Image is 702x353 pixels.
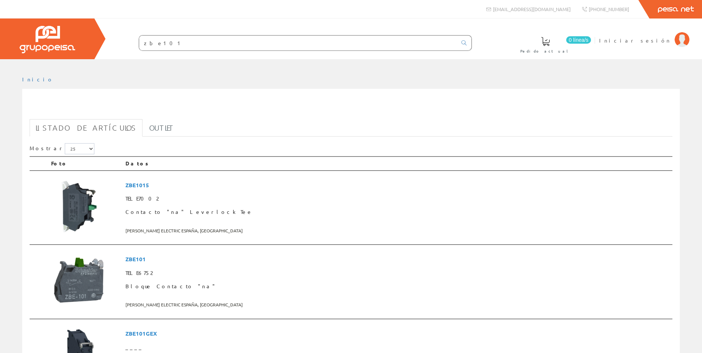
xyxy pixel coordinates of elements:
[125,225,669,237] span: [PERSON_NAME] ELECTRIC ESPAÑA, [GEOGRAPHIC_DATA]
[599,31,689,38] a: Iniciar sesión
[30,101,672,115] h1: zbe101
[589,6,629,12] span: [PHONE_NUMBER]
[493,6,571,12] span: [EMAIL_ADDRESS][DOMAIN_NAME]
[51,178,107,234] img: Foto artículo Contacto
[125,299,669,311] span: [PERSON_NAME] ELECTRIC ESPAÑA, [GEOGRAPHIC_DATA]
[143,119,180,137] a: Outlet
[125,266,669,280] span: TELE6752
[30,143,94,154] label: Mostrar
[566,36,591,44] span: 0 línea/s
[48,157,122,171] th: Foto
[125,327,669,340] span: ZBE101GEX
[125,192,669,205] span: TELE7002
[125,252,669,266] span: ZBE101
[125,178,669,192] span: ZBE1015
[30,119,142,137] a: Listado de artículos
[122,157,672,171] th: Datos
[125,280,669,293] span: Bloque Contacto "na"
[599,37,671,44] span: Iniciar sesión
[520,47,571,55] span: Pedido actual
[20,26,75,53] img: Grupo Peisa
[51,252,107,308] img: Foto artículo Bloque Contacto
[65,143,94,154] select: Mostrar
[22,76,54,83] a: Inicio
[125,205,669,219] span: Contacto "na" Leverlock Tee
[139,36,457,50] input: Buscar ...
